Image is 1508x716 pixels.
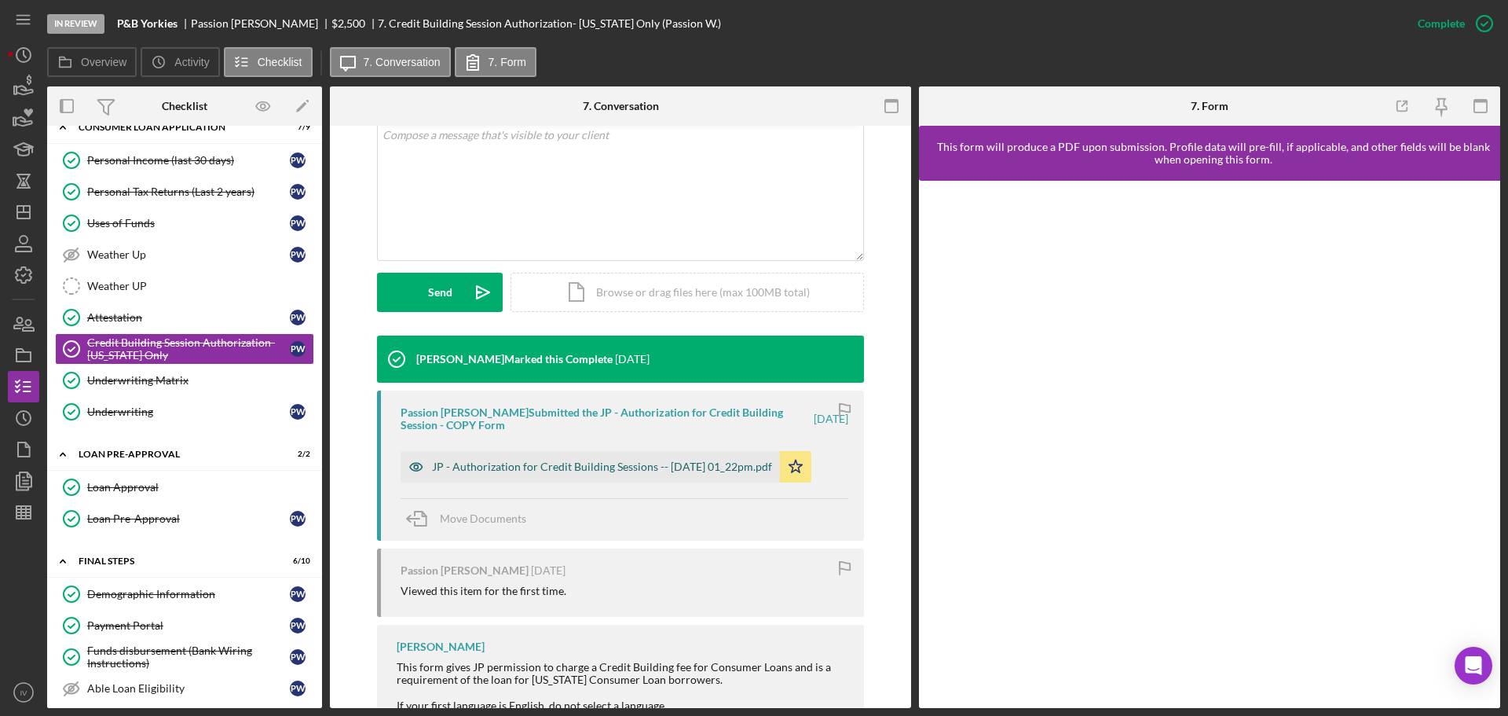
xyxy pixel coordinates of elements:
[55,333,314,365] a: Credit Building Session Authorization- [US_STATE] OnlyPW
[87,217,290,229] div: Uses of Funds
[87,588,290,600] div: Demographic Information
[290,310,306,325] div: P W
[87,280,313,292] div: Weather UP
[401,451,811,483] button: JP - Authorization for Credit Building Sessions -- [DATE] 01_22pm.pdf
[87,481,313,494] div: Loan Approval
[47,14,104,34] div: In Review
[87,619,290,632] div: Payment Portal
[489,56,526,68] label: 7. Form
[117,17,178,30] b: P&B Yorkies
[8,677,39,708] button: IV
[377,273,503,312] button: Send
[401,564,529,577] div: Passion [PERSON_NAME]
[1191,100,1228,112] div: 7. Form
[927,141,1500,166] div: This form will produce a PDF upon submission. Profile data will pre-fill, if applicable, and othe...
[935,196,1486,692] iframe: Lenderfit form
[397,641,485,653] div: [PERSON_NAME]
[282,556,310,566] div: 6 / 10
[55,270,314,302] a: Weather UP
[55,673,314,704] a: Able Loan EligibilityPW
[55,472,314,503] a: Loan Approval
[55,145,314,176] a: Personal Income (last 30 days)PW
[1402,8,1500,39] button: Complete
[1418,8,1465,39] div: Complete
[87,185,290,198] div: Personal Tax Returns (Last 2 years)
[79,450,271,459] div: Loan Pre-Approval
[330,47,451,77] button: 7. Conversation
[20,688,27,697] text: IV
[364,56,441,68] label: 7. Conversation
[87,154,290,167] div: Personal Income (last 30 days)
[55,176,314,207] a: Personal Tax Returns (Last 2 years)PW
[87,336,290,362] div: Credit Building Session Authorization- [US_STATE] Only
[814,413,848,425] time: 2025-09-15 17:22
[224,47,313,77] button: Checklist
[55,239,314,270] a: Weather UpPW
[428,273,452,312] div: Send
[290,681,306,696] div: P W
[290,152,306,168] div: P W
[331,17,365,30] span: $2,500
[401,585,566,597] div: Viewed this item for the first time.
[55,641,314,673] a: Funds disbursement (Bank Wiring Instructions)PW
[290,511,306,527] div: P W
[290,649,306,665] div: P W
[79,556,271,566] div: FINAL STEPS
[87,512,290,525] div: Loan Pre-Approval
[162,100,207,112] div: Checklist
[55,396,314,428] a: UnderwritingPW
[79,123,271,132] div: Consumer Loan Application
[440,512,526,525] span: Move Documents
[81,56,126,68] label: Overview
[55,302,314,333] a: AttestationPW
[615,353,650,365] time: 2025-09-15 17:40
[416,353,613,365] div: [PERSON_NAME] Marked this Complete
[174,56,209,68] label: Activity
[55,610,314,641] a: Payment PortalPW
[55,503,314,534] a: Loan Pre-ApprovalPW
[432,461,772,473] div: JP - Authorization for Credit Building Sessions -- [DATE] 01_22pm.pdf
[55,365,314,396] a: Underwriting Matrix
[87,248,290,261] div: Weather Up
[290,247,306,263] div: P W
[1455,647,1492,685] div: Open Intercom Messenger
[397,661,848,686] div: This form gives JP permission to charge a Credit Building fee for Consumer Loans and is a require...
[191,17,331,30] div: Passion [PERSON_NAME]
[290,184,306,200] div: P W
[401,499,542,538] button: Move Documents
[290,618,306,633] div: P W
[455,47,536,77] button: 7. Form
[87,374,313,387] div: Underwriting Matrix
[290,215,306,231] div: P W
[290,341,306,357] div: P W
[87,644,290,670] div: Funds disbursement (Bank Wiring Instructions)
[401,406,811,431] div: Passion [PERSON_NAME] Submitted the JP - Authorization for Credit Building Session - COPY Form
[47,47,137,77] button: Overview
[290,586,306,602] div: P W
[258,56,302,68] label: Checklist
[397,699,848,712] div: If your first language is English, do not select a language.
[87,311,290,324] div: Attestation
[290,404,306,420] div: P W
[87,682,290,695] div: Able Loan Eligibility
[531,564,565,577] time: 2025-09-15 17:21
[583,100,659,112] div: 7. Conversation
[55,207,314,239] a: Uses of FundsPW
[282,450,310,459] div: 2 / 2
[282,123,310,132] div: 7 / 9
[55,578,314,610] a: Demographic InformationPW
[141,47,219,77] button: Activity
[378,17,721,30] div: 7. Credit Building Session Authorization- [US_STATE] Only (Passion W.)
[87,406,290,418] div: Underwriting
